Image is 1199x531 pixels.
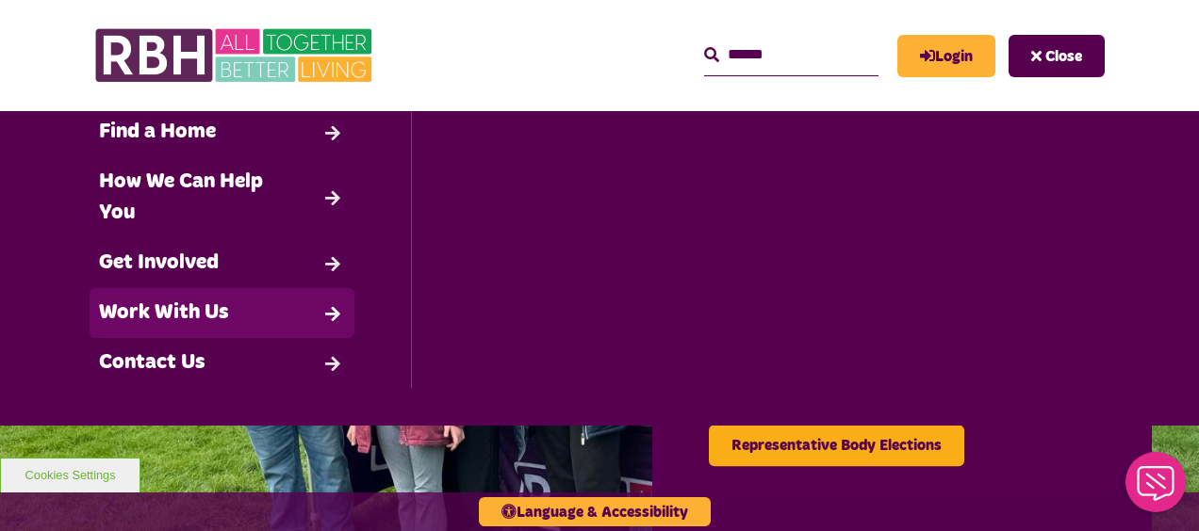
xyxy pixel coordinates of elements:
button: Language & Accessibility [479,497,711,526]
a: Get Involved [90,238,354,288]
a: Contact Us [90,338,354,388]
a: MyRBH [897,35,995,77]
a: How We Can Help You [90,157,354,238]
button: Navigation [1009,35,1105,77]
span: Close [1045,49,1082,64]
iframe: Netcall Web Assistant for live chat [1114,446,1199,531]
a: Find a Home [90,107,354,157]
a: Representative Body Elections [709,425,964,466]
a: Work With Us [90,288,354,338]
input: Search [704,35,879,75]
img: RBH [94,19,377,92]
